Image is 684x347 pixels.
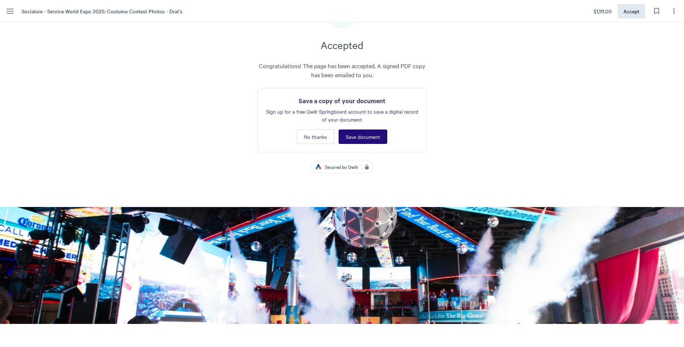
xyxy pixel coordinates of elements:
[325,163,361,171] span: Secured by Qwilr
[339,129,387,144] button: Save document
[667,4,681,18] button: Page options
[257,61,427,79] span: Congratulations! The page has been accepted. A signed PDF copy has been emailed to you.
[311,161,373,173] a: Secured by Qwilr
[266,97,418,105] h5: Save a copy of your document
[297,129,334,144] button: No thanks
[266,107,418,124] span: Sign up for a free Qwilr Springboard account to save a digital record of your document
[593,7,612,15] span: $1,111.00
[304,134,327,140] span: No thanks
[3,4,17,18] button: Menu
[346,134,380,140] span: Save document
[257,38,427,53] h3: Accepted
[22,7,182,15] span: Socialure - Service World Expo 2025: Costume Contest Photos - Drai's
